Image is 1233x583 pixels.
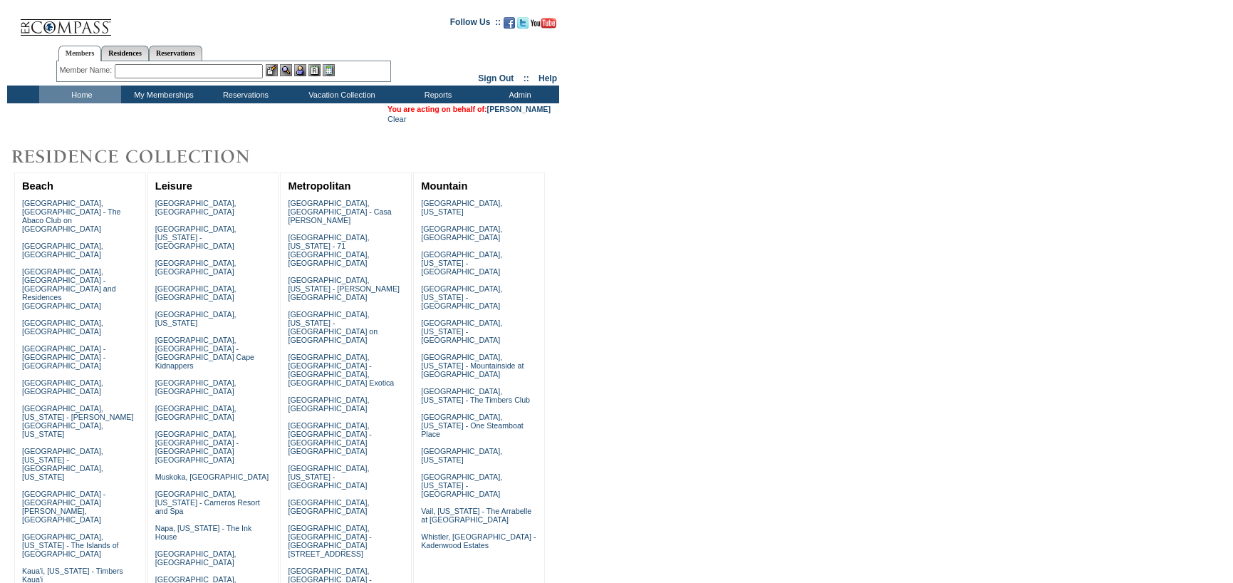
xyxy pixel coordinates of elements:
[22,319,103,336] a: [GEOGRAPHIC_DATA], [GEOGRAPHIC_DATA]
[155,180,192,192] a: Leisure
[280,64,292,76] img: View
[22,490,105,524] a: [GEOGRAPHIC_DATA] - [GEOGRAPHIC_DATA][PERSON_NAME], [GEOGRAPHIC_DATA]
[155,199,236,216] a: [GEOGRAPHIC_DATA], [GEOGRAPHIC_DATA]
[294,64,306,76] img: Impersonate
[539,73,557,83] a: Help
[421,473,502,498] a: [GEOGRAPHIC_DATA], [US_STATE] - [GEOGRAPHIC_DATA]
[421,284,502,310] a: [GEOGRAPHIC_DATA], [US_STATE] - [GEOGRAPHIC_DATA]
[421,447,502,464] a: [GEOGRAPHIC_DATA], [US_STATE]
[477,86,559,103] td: Admin
[155,284,236,301] a: [GEOGRAPHIC_DATA], [GEOGRAPHIC_DATA]
[288,233,369,267] a: [GEOGRAPHIC_DATA], [US_STATE] - 71 [GEOGRAPHIC_DATA], [GEOGRAPHIC_DATA]
[288,498,369,515] a: [GEOGRAPHIC_DATA], [GEOGRAPHIC_DATA]
[7,21,19,22] img: i.gif
[155,259,236,276] a: [GEOGRAPHIC_DATA], [GEOGRAPHIC_DATA]
[504,17,515,29] img: Become our fan on Facebook
[19,7,112,36] img: Compass Home
[22,378,103,396] a: [GEOGRAPHIC_DATA], [GEOGRAPHIC_DATA]
[22,199,121,233] a: [GEOGRAPHIC_DATA], [GEOGRAPHIC_DATA] - The Abaco Club on [GEOGRAPHIC_DATA]
[288,421,371,455] a: [GEOGRAPHIC_DATA], [GEOGRAPHIC_DATA] - [GEOGRAPHIC_DATA] [GEOGRAPHIC_DATA]
[387,105,551,113] span: You are acting on behalf of:
[421,507,531,524] a: Vail, [US_STATE] - The Arrabelle at [GEOGRAPHIC_DATA]
[22,532,119,558] a: [GEOGRAPHIC_DATA], [US_STATE] - The Islands of [GEOGRAPHIC_DATA]
[395,86,477,103] td: Reports
[155,430,239,464] a: [GEOGRAPHIC_DATA], [GEOGRAPHIC_DATA] - [GEOGRAPHIC_DATA] [GEOGRAPHIC_DATA]
[155,225,236,250] a: [GEOGRAPHIC_DATA], [US_STATE] - [GEOGRAPHIC_DATA]
[421,180,467,192] a: Mountain
[504,21,515,30] a: Become our fan on Facebook
[517,21,529,30] a: Follow us on Twitter
[22,267,116,310] a: [GEOGRAPHIC_DATA], [GEOGRAPHIC_DATA] - [GEOGRAPHIC_DATA] and Residences [GEOGRAPHIC_DATA]
[155,550,236,567] a: [GEOGRAPHIC_DATA], [GEOGRAPHIC_DATA]
[22,180,53,192] a: Beach
[323,64,335,76] img: b_calculator.gif
[101,46,149,61] a: Residences
[288,310,378,344] a: [GEOGRAPHIC_DATA], [US_STATE] - [GEOGRAPHIC_DATA] on [GEOGRAPHIC_DATA]
[487,105,551,113] a: [PERSON_NAME]
[524,73,529,83] span: ::
[22,344,105,370] a: [GEOGRAPHIC_DATA] - [GEOGRAPHIC_DATA] - [GEOGRAPHIC_DATA]
[155,490,260,515] a: [GEOGRAPHIC_DATA], [US_STATE] - Carneros Resort and Spa
[155,378,236,396] a: [GEOGRAPHIC_DATA], [GEOGRAPHIC_DATA]
[149,46,202,61] a: Reservations
[155,524,252,541] a: Napa, [US_STATE] - The Ink House
[308,64,321,76] img: Reservations
[288,396,369,413] a: [GEOGRAPHIC_DATA], [GEOGRAPHIC_DATA]
[58,46,102,61] a: Members
[22,447,103,481] a: [GEOGRAPHIC_DATA], [US_STATE] - [GEOGRAPHIC_DATA], [US_STATE]
[450,16,501,33] td: Follow Us ::
[155,404,236,421] a: [GEOGRAPHIC_DATA], [GEOGRAPHIC_DATA]
[387,115,406,123] a: Clear
[478,73,514,83] a: Sign Out
[155,473,269,481] a: Muskoka, [GEOGRAPHIC_DATA]
[285,86,395,103] td: Vacation Collection
[421,319,502,344] a: [GEOGRAPHIC_DATA], [US_STATE] - [GEOGRAPHIC_DATA]
[22,404,134,438] a: [GEOGRAPHIC_DATA], [US_STATE] - [PERSON_NAME][GEOGRAPHIC_DATA], [US_STATE]
[60,64,115,76] div: Member Name:
[288,199,391,225] a: [GEOGRAPHIC_DATA], [GEOGRAPHIC_DATA] - Casa [PERSON_NAME]
[288,524,371,558] a: [GEOGRAPHIC_DATA], [GEOGRAPHIC_DATA] - [GEOGRAPHIC_DATA][STREET_ADDRESS]
[288,180,350,192] a: Metropolitan
[421,199,502,216] a: [GEOGRAPHIC_DATA], [US_STATE]
[421,532,536,550] a: Whistler, [GEOGRAPHIC_DATA] - Kadenwood Estates
[531,18,556,29] img: Subscribe to our YouTube Channel
[421,250,502,276] a: [GEOGRAPHIC_DATA], [US_STATE] - [GEOGRAPHIC_DATA]
[421,413,524,438] a: [GEOGRAPHIC_DATA], [US_STATE] - One Steamboat Place
[421,225,502,242] a: [GEOGRAPHIC_DATA], [GEOGRAPHIC_DATA]
[421,387,530,404] a: [GEOGRAPHIC_DATA], [US_STATE] - The Timbers Club
[39,86,121,103] td: Home
[121,86,203,103] td: My Memberships
[155,336,254,370] a: [GEOGRAPHIC_DATA], [GEOGRAPHIC_DATA] - [GEOGRAPHIC_DATA] Cape Kidnappers
[288,464,369,490] a: [GEOGRAPHIC_DATA], [US_STATE] - [GEOGRAPHIC_DATA]
[531,21,556,30] a: Subscribe to our YouTube Channel
[155,310,236,327] a: [GEOGRAPHIC_DATA], [US_STATE]
[517,17,529,29] img: Follow us on Twitter
[288,353,394,387] a: [GEOGRAPHIC_DATA], [GEOGRAPHIC_DATA] - [GEOGRAPHIC_DATA], [GEOGRAPHIC_DATA] Exotica
[421,353,524,378] a: [GEOGRAPHIC_DATA], [US_STATE] - Mountainside at [GEOGRAPHIC_DATA]
[7,143,285,171] img: Destinations by Exclusive Resorts
[203,86,285,103] td: Reservations
[266,64,278,76] img: b_edit.gif
[288,276,400,301] a: [GEOGRAPHIC_DATA], [US_STATE] - [PERSON_NAME][GEOGRAPHIC_DATA]
[22,242,103,259] a: [GEOGRAPHIC_DATA], [GEOGRAPHIC_DATA]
